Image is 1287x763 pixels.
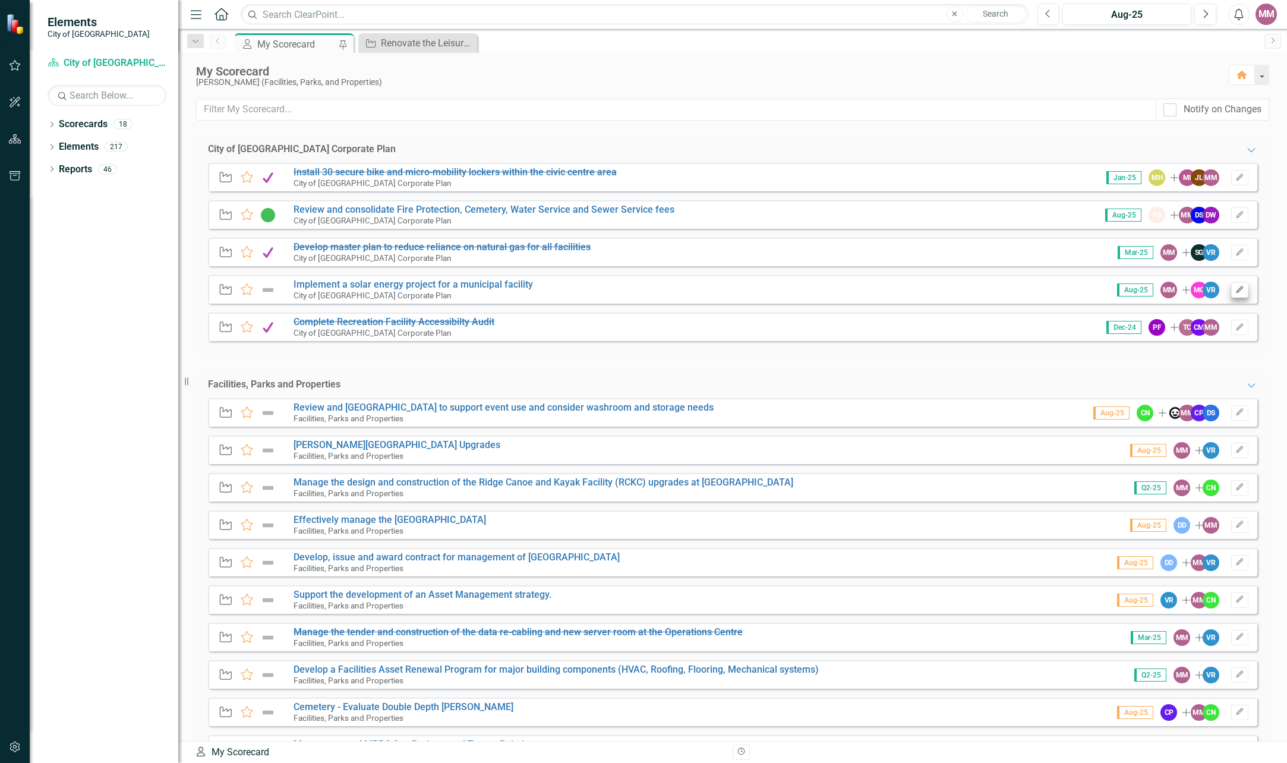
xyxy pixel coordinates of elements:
a: Develop a Facilities Asset Renewal Program for major building components (HVAC, Roofing, Flooring... [294,664,819,675]
img: Complete [260,171,276,185]
div: VR [1203,442,1219,459]
div: VR [1203,244,1219,261]
span: Aug-25 [1130,519,1166,532]
small: City of [GEOGRAPHIC_DATA] Corporate Plan [294,216,452,225]
span: Jan-25 [1106,171,1141,184]
div: CN [1203,704,1219,721]
span: Dec-24 [1106,321,1141,334]
a: Implement a solar energy project for a municipal facility [294,279,533,290]
a: Scorecards [59,118,108,131]
div: MG [1191,282,1207,298]
small: Facilities, Parks and Properties [294,601,403,610]
div: CN [1137,405,1153,421]
s: Manage the tender and construction of the data re-cabling and new server room at the Operations C... [294,626,743,638]
button: Search [966,6,1026,23]
div: MM [1203,169,1219,186]
a: Develop, issue and award contract for management of [GEOGRAPHIC_DATA] [294,551,620,563]
div: SG [1191,244,1207,261]
img: Not Defined [260,556,276,570]
small: Facilities, Parks and Properties [294,638,403,648]
img: Not Defined [260,406,276,420]
span: Aug-25 [1117,706,1153,719]
button: MM [1256,4,1277,25]
input: Filter My Scorecard... [196,99,1156,121]
div: MM [1174,667,1190,683]
img: Not Defined [260,668,276,682]
small: Facilities, Parks and Properties [294,414,403,423]
small: City of [GEOGRAPHIC_DATA] [48,29,150,39]
div: MM [1179,207,1195,223]
div: 46 [98,164,117,174]
small: City of [GEOGRAPHIC_DATA] Corporate Plan [294,328,452,338]
img: Not Defined [260,518,276,532]
small: Facilities, Parks and Properties [294,676,403,685]
a: Cemetery - Evaluate Double Depth [PERSON_NAME] [294,701,513,712]
small: Facilities, Parks and Properties [294,713,403,723]
span: Q2-25 [1134,669,1166,682]
div: [PERSON_NAME] (Facilities, Parks, and Properties) [196,78,1217,87]
a: Elements [59,140,99,154]
div: Notify on Changes [1184,103,1261,116]
div: PS [1149,207,1165,223]
a: City of [GEOGRAPHIC_DATA] Corporate Plan [48,56,166,70]
div: VR [1203,667,1219,683]
img: Not Defined [260,481,276,495]
span: Mar-25 [1131,631,1166,644]
span: Aug-25 [1105,209,1141,222]
div: CM [1191,319,1207,336]
span: Search [983,9,1008,18]
small: Facilities, Parks and Properties [294,451,403,461]
a: Renovate the Leisure Centre Front Counter [361,36,474,51]
div: CP [1160,704,1177,721]
a: Manage the design and construction of the Ridge Canoe and Kayak Facility (RCKC) upgrades at [GEOG... [294,477,793,488]
div: City of [GEOGRAPHIC_DATA] Corporate Plan [208,143,396,156]
span: Aug-25 [1093,406,1130,420]
div: VR [1203,554,1219,571]
div: DS [1191,207,1207,223]
a: Develop master plan to reduce reliance on natural gas for all facilities [294,241,591,253]
div: CP [1191,405,1207,421]
div: MM [1160,282,1177,298]
div: MM [1179,405,1195,421]
div: MM [1174,629,1190,646]
img: Not Defined [260,705,276,720]
div: TC [1179,319,1195,336]
div: MH [1149,169,1165,186]
img: Not Defined [260,630,276,645]
small: Facilities, Parks and Properties [294,526,403,535]
span: Aug-25 [1117,594,1153,607]
div: MM [1160,244,1177,261]
div: 18 [113,119,133,130]
img: Russ Brummer [1167,405,1184,421]
small: City of [GEOGRAPHIC_DATA] Corporate Plan [294,253,452,263]
div: JL [1191,169,1207,186]
a: Reports [59,163,92,176]
div: VR [1160,592,1177,608]
div: DS [1203,405,1219,421]
div: VR [1203,282,1219,298]
a: Install 30 secure bike and micro-mobility lockers within the civic centre area [294,166,617,178]
div: DW [1203,207,1219,223]
input: Search Below... [48,85,166,106]
span: Aug-25 [1117,283,1153,297]
div: Facilities, Parks and Properties [208,378,340,392]
a: Effectively manage the [GEOGRAPHIC_DATA] [294,514,486,525]
span: Elements [48,15,150,29]
div: CN [1203,592,1219,608]
img: Not Defined [260,443,276,458]
small: Facilities, Parks and Properties [294,563,403,573]
img: Complete [260,320,276,335]
a: Complete Recreation Facility Accessibilty Audit [294,316,494,327]
a: Support the development of an Asset Management strategy. [294,589,551,600]
small: Facilities, Parks and Properties [294,488,403,498]
div: PF [1149,319,1165,336]
div: DD [1174,517,1190,534]
small: City of [GEOGRAPHIC_DATA] Corporate Plan [294,291,452,300]
div: Aug-25 [1067,8,1187,22]
div: CN [1203,480,1219,496]
img: Complete [260,245,276,260]
input: Search ClearPoint... [241,4,1028,25]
